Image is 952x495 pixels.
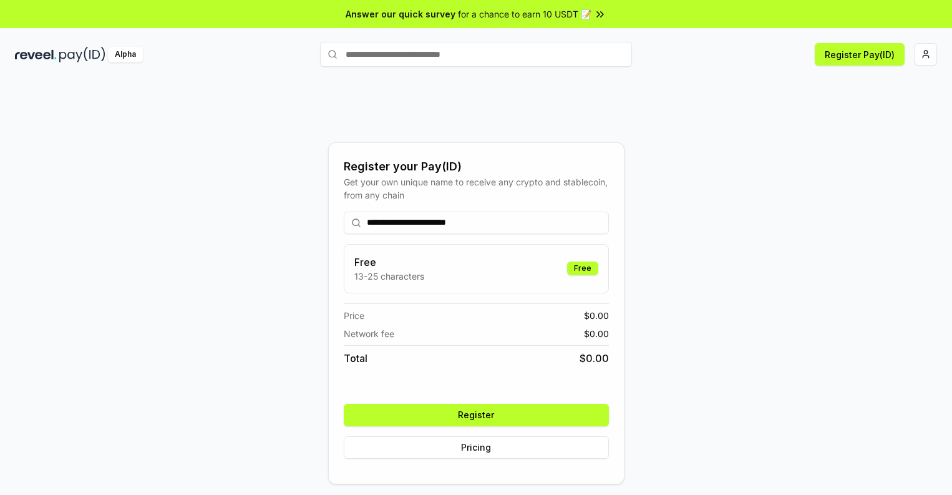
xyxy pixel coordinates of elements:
[815,43,905,66] button: Register Pay(ID)
[108,47,143,62] div: Alpha
[344,327,394,340] span: Network fee
[344,158,609,175] div: Register your Pay(ID)
[584,327,609,340] span: $ 0.00
[15,47,57,62] img: reveel_dark
[580,351,609,366] span: $ 0.00
[344,309,364,322] span: Price
[59,47,105,62] img: pay_id
[344,436,609,459] button: Pricing
[567,262,598,275] div: Free
[584,309,609,322] span: $ 0.00
[344,175,609,202] div: Get your own unique name to receive any crypto and stablecoin, from any chain
[458,7,591,21] span: for a chance to earn 10 USDT 📝
[354,270,424,283] p: 13-25 characters
[344,351,367,366] span: Total
[344,404,609,426] button: Register
[346,7,455,21] span: Answer our quick survey
[354,255,424,270] h3: Free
